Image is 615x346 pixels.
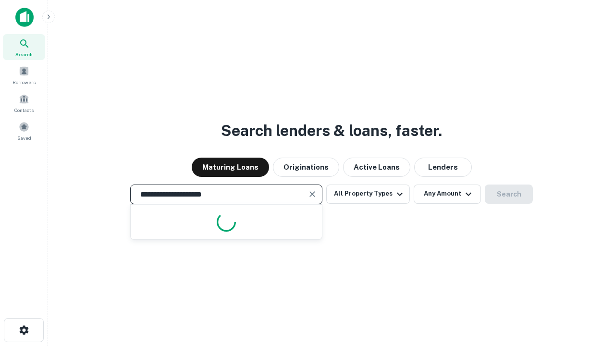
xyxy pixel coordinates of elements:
[17,134,31,142] span: Saved
[15,50,33,58] span: Search
[221,119,442,142] h3: Search lenders & loans, faster.
[567,269,615,315] iframe: Chat Widget
[14,106,34,114] span: Contacts
[414,185,481,204] button: Any Amount
[3,90,45,116] a: Contacts
[343,158,410,177] button: Active Loans
[3,118,45,144] a: Saved
[3,34,45,60] a: Search
[192,158,269,177] button: Maturing Loans
[12,78,36,86] span: Borrowers
[273,158,339,177] button: Originations
[414,158,472,177] button: Lenders
[3,62,45,88] a: Borrowers
[15,8,34,27] img: capitalize-icon.png
[326,185,410,204] button: All Property Types
[306,187,319,201] button: Clear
